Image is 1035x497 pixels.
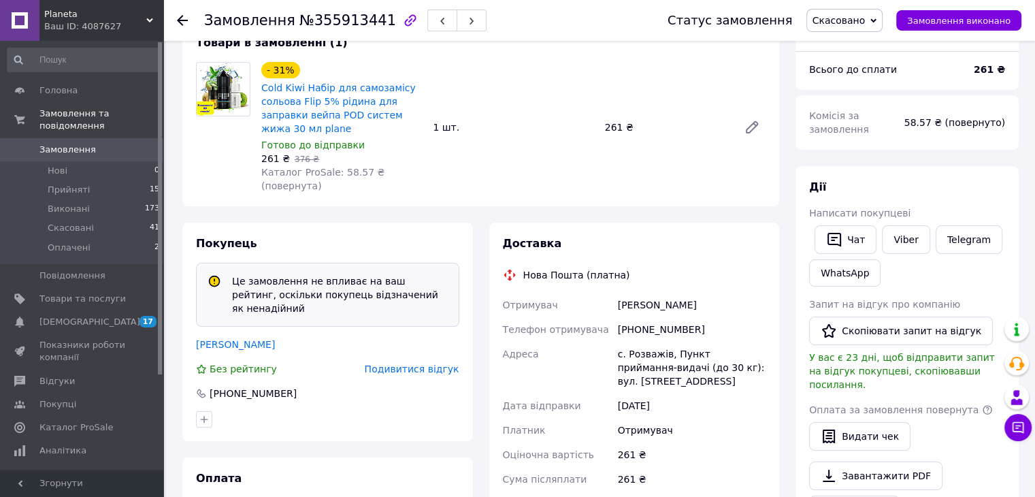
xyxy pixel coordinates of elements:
[7,48,161,72] input: Пошук
[196,237,257,250] span: Покупець
[261,167,384,191] span: Каталог ProSale: 58.57 ₴ (повернута)
[48,203,90,215] span: Виконані
[809,180,826,193] span: Дії
[503,474,587,485] span: Сума післяплати
[1004,414,1032,441] button: Чат з покупцем
[936,225,1002,254] a: Telegram
[197,63,250,116] img: Cold Kiwi Набір для самозамісу сольова Flip 5% рідина для заправки вейпа POD систем жижа 30 мл plane
[809,110,869,135] span: Комісія за замовлення
[196,36,348,49] span: Товари в замовленні (1)
[615,394,768,418] div: [DATE]
[809,299,960,310] span: Запит на відгук про компанію
[177,14,188,27] div: Повернутися назад
[809,208,910,219] span: Написати покупцеві
[48,165,67,177] span: Нові
[668,14,793,27] div: Статус замовлення
[907,16,1011,26] span: Замовлення виконано
[154,165,159,177] span: 0
[809,404,979,415] span: Оплата за замовлення повернута
[261,153,290,164] span: 261 ₴
[261,82,416,134] a: Cold Kiwi Набір для самозамісу сольова Flip 5% рідина для заправки вейпа POD систем жижа 30 мл plane
[896,10,1021,31] button: Замовлення виконано
[48,184,90,196] span: Прийняті
[615,443,768,467] div: 261 ₴
[39,84,78,97] span: Головна
[39,316,140,328] span: [DEMOGRAPHIC_DATA]
[139,316,157,327] span: 17
[503,449,594,460] span: Оціночна вартість
[39,270,105,282] span: Повідомлення
[503,300,558,310] span: Отримувач
[39,445,86,457] span: Аналітика
[299,12,396,29] span: №355913441
[204,12,295,29] span: Замовлення
[208,387,298,400] div: [PHONE_NUMBER]
[615,342,768,394] div: с. Розважів, Пункт приймання-видачі (до 30 кг): вул. [STREET_ADDRESS]
[39,108,163,132] span: Замовлення та повідомлення
[261,62,300,78] div: - 31%
[503,324,609,335] span: Телефон отримувача
[39,339,126,364] span: Показники роботи компанії
[154,242,159,254] span: 2
[365,364,459,374] span: Подивитися відгук
[809,422,910,451] button: Видати чек
[520,268,634,282] div: Нова Пошта (платна)
[150,222,159,234] span: 41
[974,64,1005,75] b: 261 ₴
[809,462,942,490] a: Завантажити PDF
[295,155,319,164] span: 376 ₴
[882,225,930,254] a: Viber
[145,203,159,215] span: 173
[427,118,599,137] div: 1 шт.
[39,375,75,387] span: Відгуки
[809,259,881,287] a: WhatsApp
[809,352,995,390] span: У вас є 23 дні, щоб відправити запит на відгук покупцеві, скопіювавши посилання.
[39,421,113,434] span: Каталог ProSale
[809,317,993,345] button: Скопіювати запит на відгук
[48,222,94,234] span: Скасовані
[48,242,91,254] span: Оплачені
[503,237,562,250] span: Доставка
[227,274,453,315] div: Це замовлення не впливає на ваш рейтинг, оскільки покупець відзначений як ненадійний
[39,144,96,156] span: Замовлення
[150,184,159,196] span: 15
[196,339,275,350] a: [PERSON_NAME]
[904,117,1005,128] span: 58.57 ₴ (повернуто)
[261,140,365,150] span: Готово до відправки
[503,425,546,436] span: Платник
[812,15,866,26] span: Скасовано
[615,467,768,492] div: 261 ₴
[39,293,126,305] span: Товари та послуги
[615,293,768,317] div: [PERSON_NAME]
[815,225,876,254] button: Чат
[44,20,163,33] div: Ваш ID: 4087627
[44,8,146,20] span: Planeta
[809,64,897,75] span: Всього до сплати
[503,349,539,359] span: Адреса
[738,114,766,141] a: Редагувати
[599,118,733,137] div: 261 ₴
[39,468,126,492] span: Управління сайтом
[210,364,277,374] span: Без рейтингу
[196,472,242,485] span: Оплата
[39,398,76,411] span: Покупці
[615,317,768,342] div: [PHONE_NUMBER]
[615,418,768,443] div: Отримувач
[503,400,581,411] span: Дата відправки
